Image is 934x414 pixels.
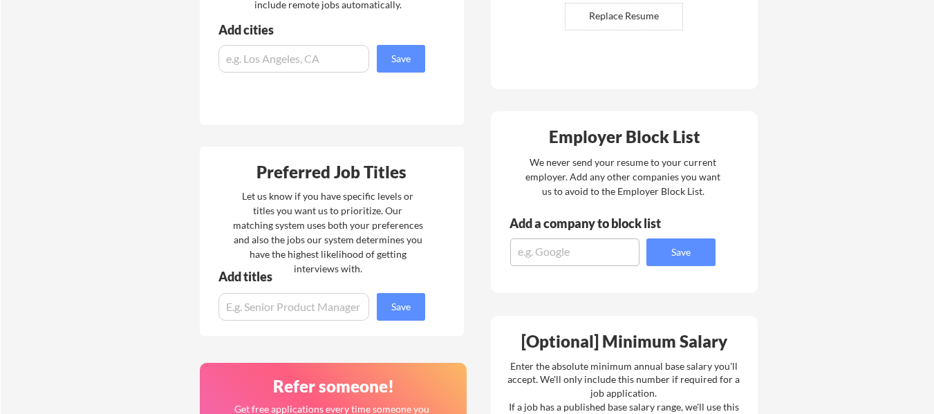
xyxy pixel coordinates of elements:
div: We never send your resume to your current employer. Add any other companies you want us to avoid ... [525,155,722,198]
button: Save [377,45,425,73]
button: Save [377,293,425,321]
button: Save [646,238,716,266]
div: Let us know if you have specific levels or titles you want us to prioritize. Our matching system ... [233,189,423,276]
input: e.g. Los Angeles, CA [218,45,369,73]
div: Add a company to block list [510,217,682,229]
div: Add cities [218,23,429,36]
div: Add titles [218,270,413,283]
input: E.g. Senior Product Manager [218,293,369,321]
div: Refer someone! [205,378,463,395]
div: Employer Block List [496,129,754,145]
div: [Optional] Minimum Salary [496,333,753,350]
div: Preferred Job Titles [203,164,460,180]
